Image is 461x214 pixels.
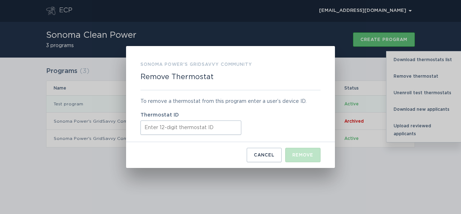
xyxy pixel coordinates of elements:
h3: Sonoma Power's GridSavvy Community [140,60,252,68]
button: Remove [285,148,321,162]
button: Cancel [247,148,282,162]
div: To remove a thermostat from this program enter a user’s device ID. [140,97,321,105]
label: Thermostat ID [140,113,321,118]
h2: Remove Thermostat [140,73,214,81]
input: Thermostat ID [140,120,241,135]
div: Remove [292,153,313,157]
div: Remove Thermostat [126,46,335,168]
div: Cancel [254,153,274,157]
